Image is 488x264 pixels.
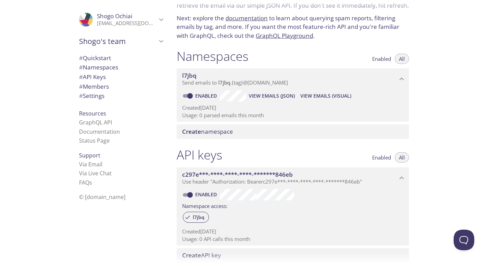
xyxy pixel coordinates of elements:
a: Documentation [79,128,120,135]
h1: API keys [177,147,222,163]
h1: Namespaces [177,48,248,64]
div: l7jbq namespace [177,68,409,90]
div: Create namespace [177,124,409,139]
button: View Emails (JSON) [246,90,298,101]
div: Members [74,82,168,91]
span: # [79,63,83,71]
button: Enabled [368,54,395,64]
p: Created [DATE] [182,228,403,235]
span: l7jbq [182,71,197,79]
p: [EMAIL_ADDRESS][DOMAIN_NAME] [97,20,157,27]
span: Resources [79,110,106,117]
a: GraphQL Playground [256,32,313,40]
span: # [79,54,83,62]
a: GraphQL API [79,119,112,126]
span: l7jbq [218,79,230,86]
span: Namespaces [79,63,118,71]
p: Next: explore the to learn about querying spam reports, filtering emails by tag, and more. If you... [177,14,409,40]
span: Settings [79,92,104,100]
span: Support [79,152,100,159]
a: Status Page [79,137,110,144]
span: # [79,82,83,90]
span: API Keys [79,73,106,81]
div: l7jbq [183,212,209,223]
button: View Emails (Visual) [298,90,354,101]
div: Shogo's team [74,32,168,50]
div: Create API Key [177,248,409,263]
span: namespace [182,128,233,135]
span: Shogo Ochiai [97,12,132,20]
p: Created [DATE] [182,104,403,111]
label: Namespace access: [182,200,228,210]
button: Enabled [368,152,395,163]
a: Via Live Chat [79,169,112,177]
span: # [79,73,83,81]
iframe: Help Scout Beacon - Open [454,230,474,250]
span: View Emails (Visual) [300,92,351,100]
span: # [79,92,83,100]
span: Send emails to . {tag} @[DOMAIN_NAME] [182,79,288,86]
button: All [395,54,409,64]
span: l7jbq [189,214,209,220]
span: Create [182,128,201,135]
a: FAQ [79,179,92,186]
div: Quickstart [74,53,168,63]
p: Usage: 0 parsed emails this month [182,112,403,119]
button: All [395,152,409,163]
div: Namespaces [74,63,168,72]
a: documentation [225,14,268,22]
span: s [89,179,92,186]
p: Usage: 0 API calls this month [182,235,403,243]
span: © [DOMAIN_NAME] [79,193,125,201]
span: Members [79,82,109,90]
a: Enabled [194,92,220,99]
a: Via Email [79,161,102,168]
span: View Emails (JSON) [249,92,295,100]
span: Quickstart [79,54,111,62]
a: Enabled [194,191,220,198]
div: Shogo Ochiai [74,8,168,31]
div: API Keys [74,72,168,82]
span: Shogo's team [79,36,157,46]
div: Team Settings [74,91,168,101]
